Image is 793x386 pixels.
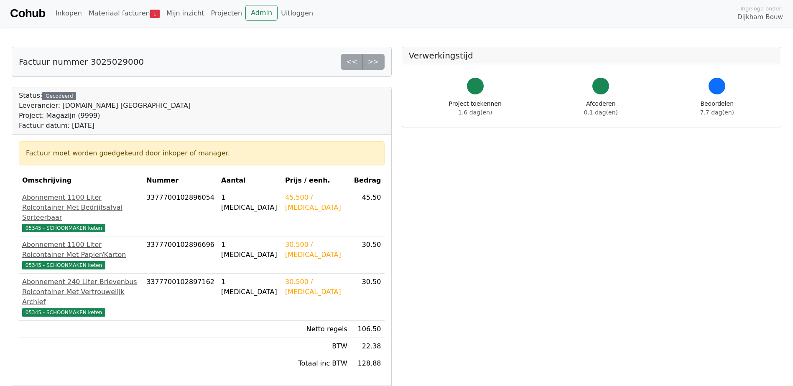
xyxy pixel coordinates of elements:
td: BTW [282,338,351,355]
div: Beoordelen [700,99,734,117]
a: Admin [245,5,278,21]
span: Ingelogd onder: [740,5,783,13]
span: 05345 - SCHOONMAKEN keten [22,224,105,232]
a: Cohub [10,3,45,23]
div: Abonnement 1100 Liter Rolcontainer Met Papier/Karton [22,240,140,260]
th: Aantal [218,172,282,189]
td: Netto regels [282,321,351,338]
td: 22.38 [351,338,385,355]
td: Totaal inc BTW [282,355,351,372]
div: 30.500 / [MEDICAL_DATA] [285,277,347,297]
div: Abonnement 240 Liter Brievenbus Rolcontainer Met Vertrouwelijk Archief [22,277,140,307]
div: 1 [MEDICAL_DATA] [221,277,278,297]
td: 45.50 [351,189,385,236]
div: Factuur datum: [DATE] [19,121,191,131]
span: 1 [150,10,160,18]
h5: Verwerkingstijd [409,51,775,61]
div: 30.500 / [MEDICAL_DATA] [285,240,347,260]
div: 1 [MEDICAL_DATA] [221,240,278,260]
th: Nummer [143,172,218,189]
th: Bedrag [351,172,385,189]
td: 3377700102896696 [143,236,218,274]
div: Afcoderen [584,99,618,117]
div: Project: Magazijn (9999) [19,111,191,121]
span: Dijkham Bouw [737,13,783,22]
div: Factuur moet worden goedgekeurd door inkoper of manager. [26,148,377,158]
div: Gecodeerd [42,92,76,100]
a: Materiaal facturen1 [85,5,163,22]
div: Leverancier: [DOMAIN_NAME] [GEOGRAPHIC_DATA] [19,101,191,111]
th: Prijs / eenh. [282,172,351,189]
div: Project toekennen [449,99,502,117]
div: 45.500 / [MEDICAL_DATA] [285,193,347,213]
span: 05345 - SCHOONMAKEN keten [22,261,105,269]
td: 30.50 [351,274,385,321]
span: 05345 - SCHOONMAKEN keten [22,308,105,317]
div: 1 [MEDICAL_DATA] [221,193,278,213]
a: Projecten [207,5,245,22]
td: 128.88 [351,355,385,372]
a: Abonnement 1100 Liter Rolcontainer Met Papier/Karton05345 - SCHOONMAKEN keten [22,240,140,270]
td: 106.50 [351,321,385,338]
div: Status: [19,91,191,131]
td: 30.50 [351,236,385,274]
a: Abonnement 1100 Liter Rolcontainer Met Bedrijfsafval Sorteerbaar05345 - SCHOONMAKEN keten [22,193,140,233]
div: Abonnement 1100 Liter Rolcontainer Met Bedrijfsafval Sorteerbaar [22,193,140,223]
span: 1.6 dag(en) [458,109,492,116]
td: 3377700102897162 [143,274,218,321]
h5: Factuur nummer 3025029000 [19,57,144,67]
th: Omschrijving [19,172,143,189]
span: 7.7 dag(en) [700,109,734,116]
a: Abonnement 240 Liter Brievenbus Rolcontainer Met Vertrouwelijk Archief05345 - SCHOONMAKEN keten [22,277,140,317]
span: 0.1 dag(en) [584,109,618,116]
a: Mijn inzicht [163,5,208,22]
a: Uitloggen [278,5,316,22]
a: Inkopen [52,5,85,22]
td: 3377700102896054 [143,189,218,236]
